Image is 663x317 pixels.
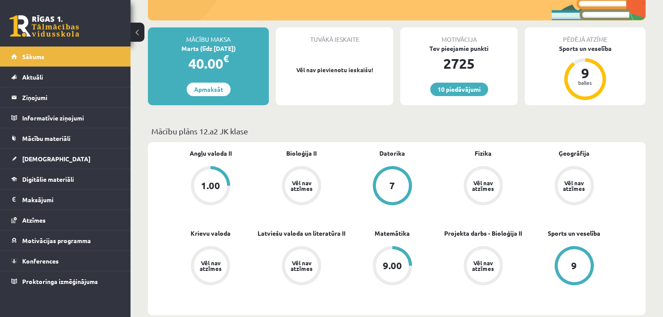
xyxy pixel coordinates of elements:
div: Vēl nav atzīmes [471,180,496,191]
a: Bioloģija II [286,149,317,158]
span: Proktoringa izmēģinājums [22,277,98,285]
legend: Ziņojumi [22,87,120,107]
div: Vēl nav atzīmes [289,260,314,271]
a: Maksājumi [11,190,120,210]
div: Pēdējā atzīme [525,27,646,44]
div: Vēl nav atzīmes [289,180,314,191]
p: Vēl nav pievienotu ieskaišu! [280,66,389,74]
a: Rīgas 1. Tālmācības vidusskola [10,15,79,37]
span: Sākums [22,53,44,60]
span: Aktuāli [22,73,43,81]
a: [DEMOGRAPHIC_DATA] [11,149,120,169]
a: Motivācijas programma [11,230,120,250]
span: [DEMOGRAPHIC_DATA] [22,155,90,163]
a: 9.00 [347,246,438,287]
a: Apmaksāt [187,83,231,96]
span: Digitālie materiāli [22,175,74,183]
a: Vēl nav atzīmes [438,166,529,207]
div: Vēl nav atzīmes [471,260,496,271]
a: Informatīvie ziņojumi [11,108,120,128]
p: Mācību plāns 12.a2 JK klase [151,125,642,137]
a: Proktoringa izmēģinājums [11,271,120,291]
a: 10 piedāvājumi [430,83,488,96]
div: Motivācija [400,27,518,44]
a: Vēl nav atzīmes [529,166,619,207]
legend: Maksājumi [22,190,120,210]
span: € [223,52,229,65]
a: Krievu valoda [191,229,231,238]
a: Datorika [379,149,405,158]
a: Sports un veselība [548,229,600,238]
a: 1.00 [165,166,256,207]
span: Konferences [22,257,59,265]
div: 9.00 [383,261,402,270]
a: Ziņojumi [11,87,120,107]
a: Projekta darbs - Bioloģija II [444,229,522,238]
a: Sākums [11,47,120,67]
a: Konferences [11,251,120,271]
div: Vēl nav atzīmes [562,180,586,191]
div: 2725 [400,53,518,74]
div: Marts (līdz [DATE]) [148,44,269,53]
a: Vēl nav atzīmes [256,166,347,207]
a: Digitālie materiāli [11,169,120,189]
a: Mācību materiāli [11,128,120,148]
div: 1.00 [201,181,220,190]
span: Mācību materiāli [22,134,70,142]
div: 7 [389,181,395,190]
a: Latviešu valoda un literatūra II [258,229,345,238]
div: Sports un veselība [525,44,646,53]
a: 9 [529,246,619,287]
a: Vēl nav atzīmes [256,246,347,287]
span: Atzīmes [22,216,46,224]
a: Aktuāli [11,67,120,87]
legend: Informatīvie ziņojumi [22,108,120,128]
div: Mācību maksa [148,27,269,44]
a: Vēl nav atzīmes [165,246,256,287]
a: Atzīmes [11,210,120,230]
div: Tuvākā ieskaite [276,27,393,44]
div: 9 [571,261,577,270]
a: Vēl nav atzīmes [438,246,529,287]
a: Sports un veselība 9 balles [525,44,646,101]
a: Matemātika [375,229,410,238]
a: Fizika [475,149,492,158]
div: 40.00 [148,53,269,74]
div: balles [572,80,598,85]
a: 7 [347,166,438,207]
div: Tev pieejamie punkti [400,44,518,53]
div: 9 [572,66,598,80]
a: Ģeogrāfija [559,149,589,158]
span: Motivācijas programma [22,237,91,244]
a: Angļu valoda II [190,149,232,158]
div: Vēl nav atzīmes [198,260,223,271]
